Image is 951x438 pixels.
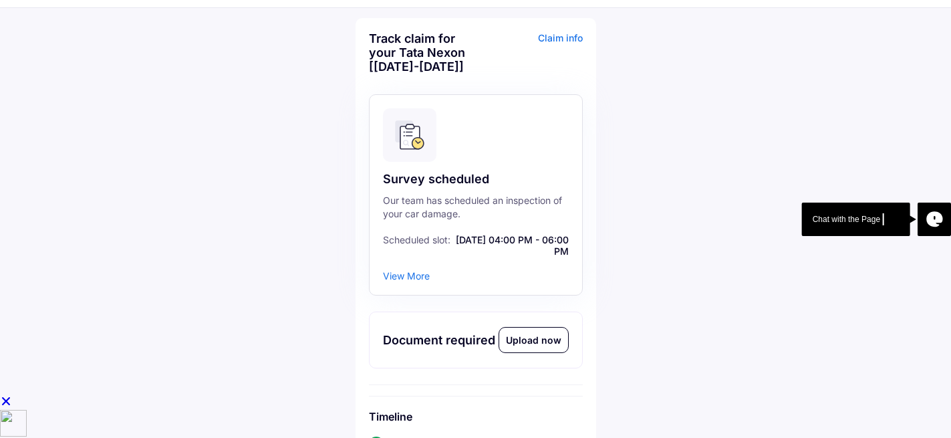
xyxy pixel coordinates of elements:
[454,234,569,257] span: [DATE] 04:00 PM - 06:00 PM
[369,410,583,423] h6: Timeline
[383,332,495,348] div: Document required
[383,270,430,282] div: View More
[369,31,472,74] div: Track claim for your Tata Nexon [[DATE]-[DATE]]
[499,328,568,352] div: Upload now
[383,194,569,221] div: Our team has scheduled an inspection of your car damage.
[479,31,583,84] div: Claim info
[383,234,450,257] span: Scheduled slot:
[383,171,569,187] div: Survey scheduled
